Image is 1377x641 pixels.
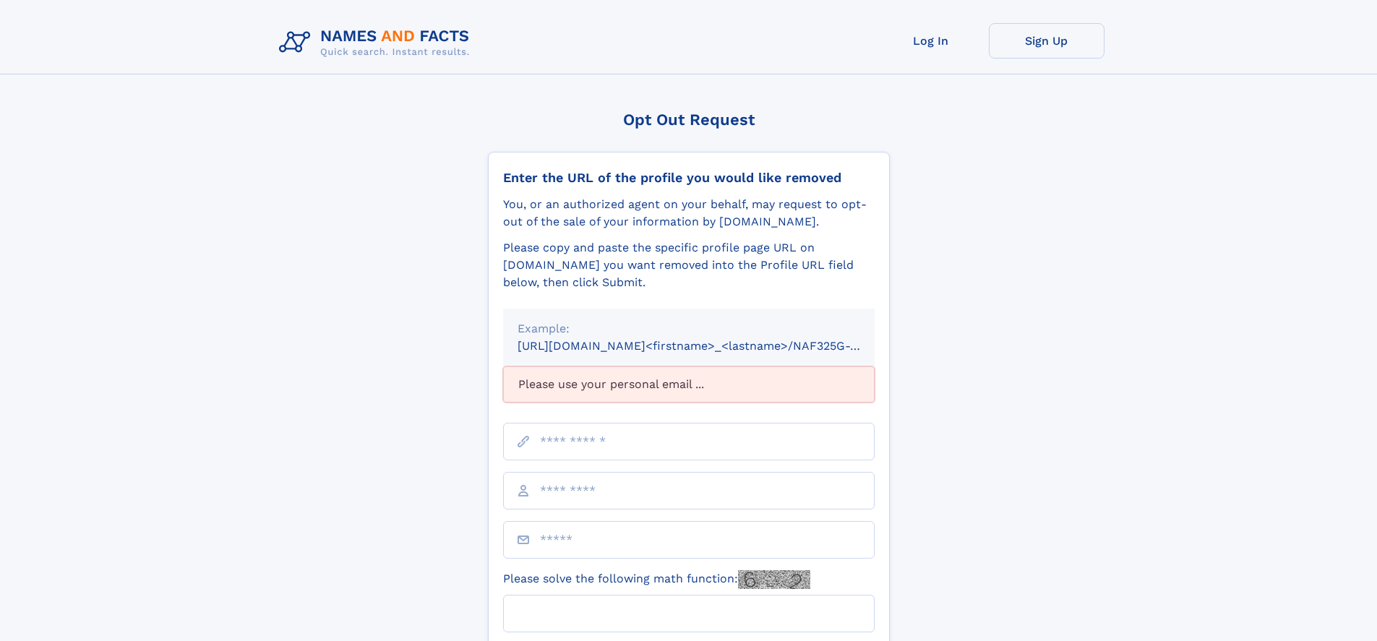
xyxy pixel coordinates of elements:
div: Enter the URL of the profile you would like removed [503,170,875,186]
img: Logo Names and Facts [273,23,481,62]
a: Log In [873,23,989,59]
small: [URL][DOMAIN_NAME]<firstname>_<lastname>/NAF325G-xxxxxxxx [518,339,902,353]
div: Please use your personal email ... [503,366,875,403]
a: Sign Up [989,23,1104,59]
div: Please copy and paste the specific profile page URL on [DOMAIN_NAME] you want removed into the Pr... [503,239,875,291]
label: Please solve the following math function: [503,570,810,589]
div: Opt Out Request [488,111,890,129]
div: You, or an authorized agent on your behalf, may request to opt-out of the sale of your informatio... [503,196,875,231]
div: Example: [518,320,860,337]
